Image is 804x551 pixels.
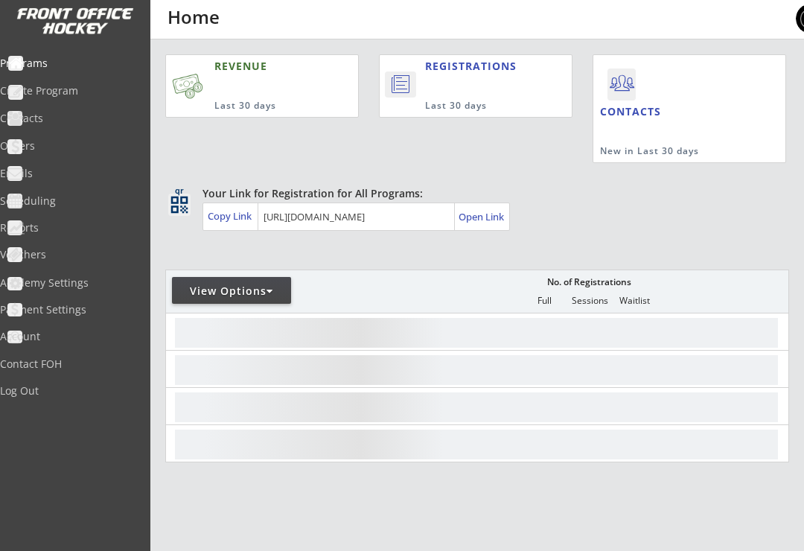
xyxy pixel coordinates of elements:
[600,145,716,158] div: New in Last 30 days
[202,186,743,201] div: Your Link for Registration for All Programs:
[459,206,505,227] a: Open Link
[168,194,191,216] button: qr_code
[567,296,612,306] div: Sessions
[214,59,300,74] div: REVENUE
[425,100,511,112] div: Last 30 days
[172,284,291,299] div: View Options
[425,59,517,74] div: REGISTRATIONS
[522,296,567,306] div: Full
[214,100,300,112] div: Last 30 days
[459,211,505,223] div: Open Link
[600,104,668,119] div: CONTACTS
[543,277,635,287] div: No. of Registrations
[170,186,188,196] div: qr
[612,296,657,306] div: Waitlist
[208,209,255,223] div: Copy Link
